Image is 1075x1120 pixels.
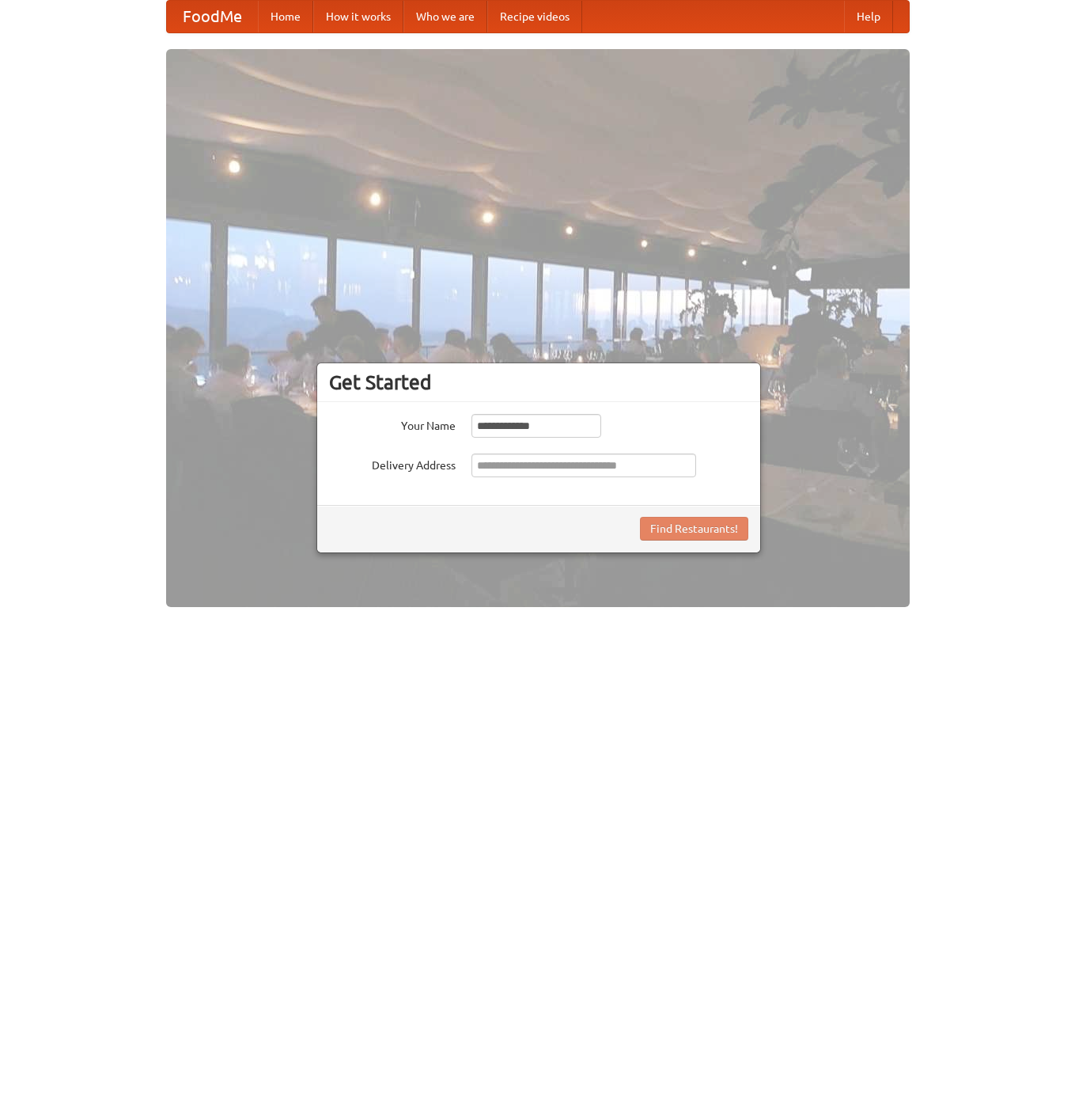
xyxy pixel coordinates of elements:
[313,1,403,32] a: How it works
[329,454,456,473] label: Delivery Address
[640,517,748,541] button: Find Restaurants!
[844,1,893,32] a: Help
[403,1,487,32] a: Who we are
[167,1,258,32] a: FoodMe
[258,1,313,32] a: Home
[329,370,748,394] h3: Get Started
[329,414,456,434] label: Your Name
[487,1,582,32] a: Recipe videos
